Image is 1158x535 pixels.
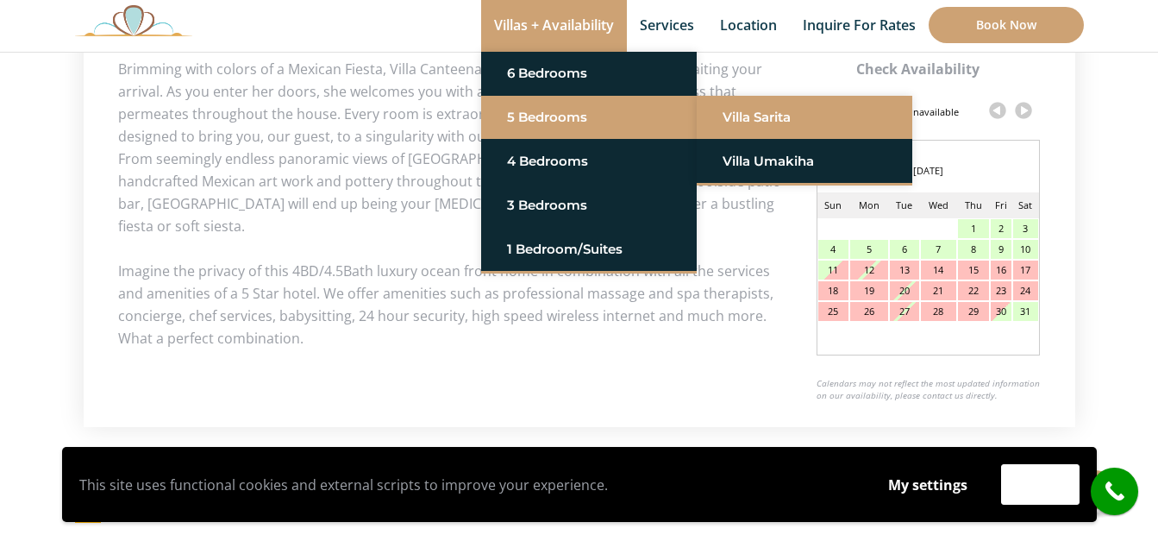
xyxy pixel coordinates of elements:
a: Villa Umakiha [723,146,886,177]
div: 27 [890,302,919,321]
div: 8 [958,240,989,259]
div: 11 [818,261,849,280]
div: 10 [1013,240,1037,259]
a: 4 Bedrooms [507,146,671,177]
div: 2 [991,219,1011,238]
td: Sat [1012,192,1038,218]
div: 21 [921,281,956,300]
div: 20 [890,281,919,300]
div: 15 [958,261,989,280]
div: 31 [1013,302,1037,321]
div: 24 [1013,281,1037,300]
div: 18 [818,281,849,300]
div: 22 [958,281,989,300]
div: 1 [958,219,989,238]
a: Villa Sarita [723,102,886,133]
div: 4 [818,240,849,259]
div: 6 [890,240,919,259]
div: [DATE] [817,158,1039,184]
td: Thu [957,192,990,218]
td: Fri [990,192,1012,218]
a: 3 Bedrooms [507,190,671,221]
div: 9 [991,240,1011,259]
div: 26 [850,302,887,321]
a: 1 Bedroom/Suites [507,234,671,265]
div: 30 [991,302,1011,321]
td: Tue [889,192,920,218]
img: Awesome Logo [75,4,192,36]
td: Wed [920,192,957,218]
div: 28 [921,302,956,321]
p: Imagine the privacy of this 4BD/4.5Bath luxury ocean front home in combination with all the servi... [118,260,1041,349]
div: 13 [890,261,919,280]
div: 3 [1013,219,1037,238]
div: 25 [818,302,849,321]
div: 7 [921,240,956,259]
div: 17 [1013,261,1037,280]
p: Brimming with colors of a Mexican Fiesta, Villa Canteena is a paradisiac host, anxiously waiting ... [118,58,1041,237]
div: 23 [991,281,1011,300]
a: 5 Bedrooms [507,102,671,133]
td: Mon [849,192,888,218]
a: call [1091,468,1138,515]
p: This site uses functional cookies and external scripts to improve your experience. [79,472,854,498]
div: 29 [958,302,989,321]
button: Accept [1001,464,1080,505]
div: 12 [850,261,887,280]
button: My settings [872,465,984,505]
i: call [1095,472,1134,511]
div: 16 [991,261,1011,280]
div: Unavailable [906,98,959,127]
div: 19 [850,281,887,300]
td: Sun [817,192,850,218]
div: 5 [850,240,887,259]
a: 6 Bedrooms [507,58,671,89]
a: Book Now [929,7,1084,43]
div: 14 [921,261,956,280]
